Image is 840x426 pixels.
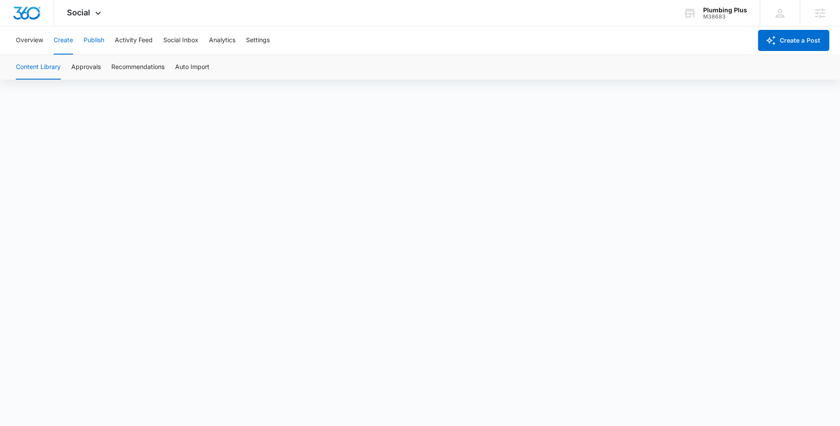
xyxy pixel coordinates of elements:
button: Activity Feed [115,26,153,55]
button: Settings [246,26,270,55]
button: Approvals [71,55,101,80]
button: Create [54,26,73,55]
button: Analytics [209,26,235,55]
button: Recommendations [111,55,165,80]
div: account name [703,7,747,14]
button: Content Library [16,55,61,80]
div: account id [703,14,747,20]
button: Auto Import [175,55,209,80]
button: Social Inbox [163,26,198,55]
button: Overview [16,26,43,55]
button: Publish [84,26,104,55]
span: Social [67,8,91,17]
button: Create a Post [758,30,829,51]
